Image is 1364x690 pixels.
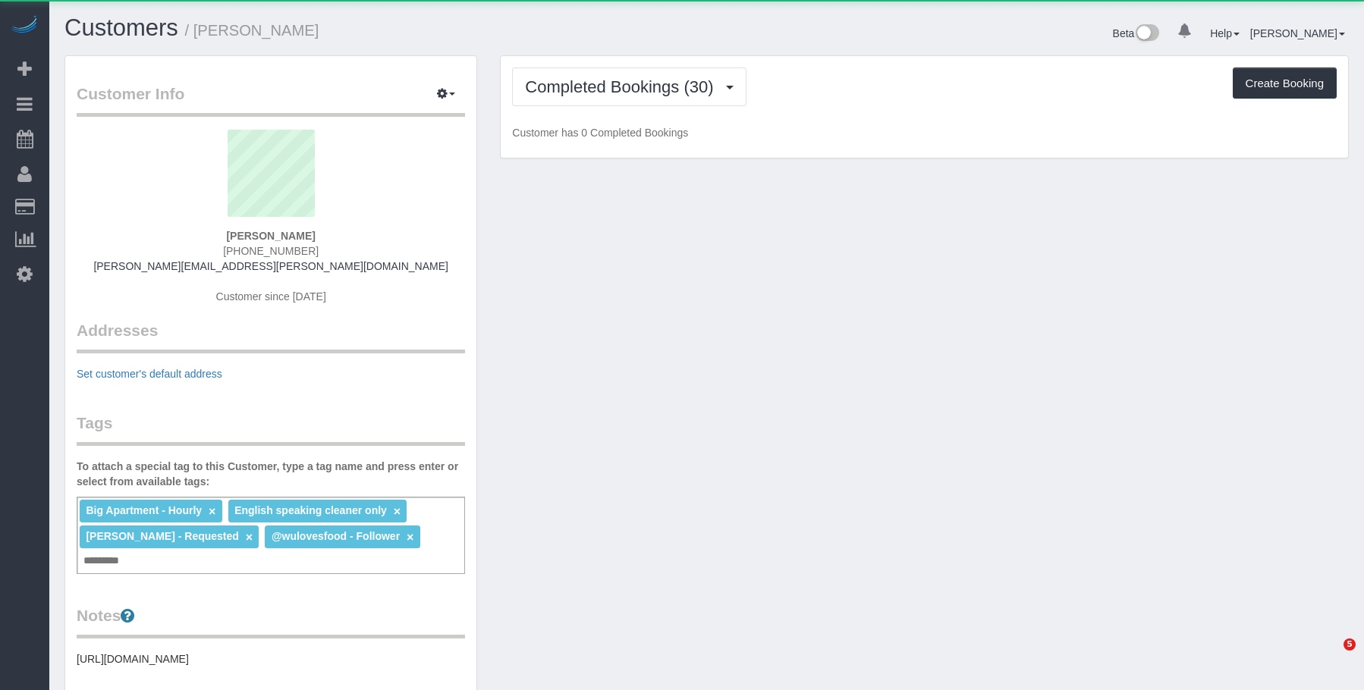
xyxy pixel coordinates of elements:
[246,531,253,544] a: ×
[1233,67,1337,99] button: Create Booking
[93,260,448,272] a: [PERSON_NAME][EMAIL_ADDRESS][PERSON_NAME][DOMAIN_NAME]
[77,368,222,380] a: Set customer's default address
[234,504,387,516] span: English speaking cleaner only
[1134,24,1159,44] img: New interface
[185,22,319,39] small: / [PERSON_NAME]
[77,604,465,638] legend: Notes
[86,504,202,516] span: Big Apartment - Hourly
[77,459,465,489] label: To attach a special tag to this Customer, type a tag name and press enter or select from availabl...
[223,245,319,257] span: [PHONE_NUMBER]
[407,531,413,544] a: ×
[77,83,465,117] legend: Customer Info
[525,77,721,96] span: Completed Bookings (30)
[512,67,746,106] button: Completed Bookings (30)
[394,505,401,518] a: ×
[1250,27,1345,39] a: [PERSON_NAME]
[1312,638,1349,675] iframe: Intercom live chat
[512,125,1337,140] p: Customer has 0 Completed Bookings
[86,530,238,542] span: [PERSON_NAME] - Requested
[1210,27,1240,39] a: Help
[1113,27,1160,39] a: Beta
[216,290,326,303] span: Customer since [DATE]
[1344,638,1356,651] span: 5
[77,651,465,666] pre: [URL][DOMAIN_NAME]
[209,505,215,518] a: ×
[77,412,465,446] legend: Tags
[64,14,178,41] a: Customers
[9,15,39,36] img: Automaid Logo
[272,530,400,542] span: @wulovesfood - Follower
[226,230,315,242] strong: [PERSON_NAME]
